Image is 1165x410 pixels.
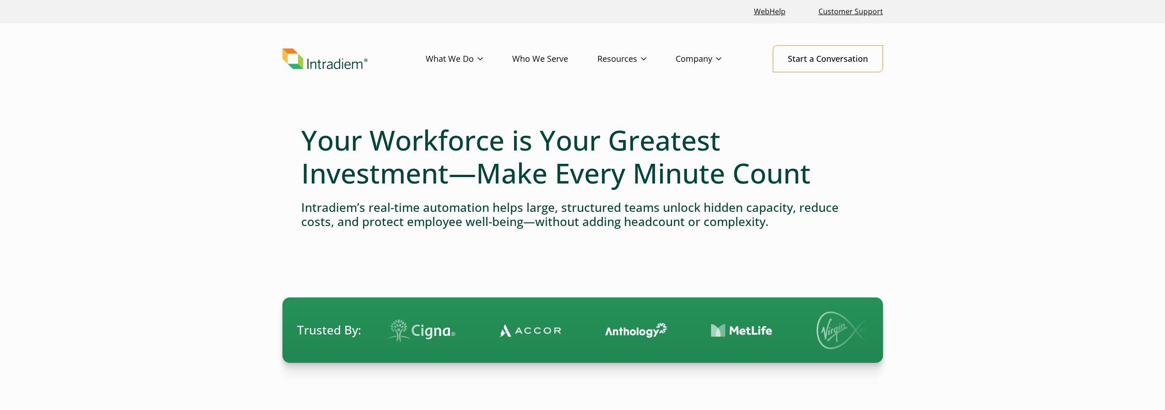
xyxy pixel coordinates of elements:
a: Link to homepage of Intradiem [282,49,426,70]
a: Start a Conversation [773,45,883,72]
a: Company [676,46,751,72]
a: What We Do [426,46,512,72]
a: Customer Support [815,2,887,22]
h4: Intradiem’s real-time automation helps large, structured teams unlock hidden capacity, reduce cos... [301,200,864,229]
span: Trusted By: [297,322,361,339]
h1: Your Workforce is Your Greatest Investment—Make Every Minute Count [301,124,864,189]
a: Resources [597,46,676,72]
img: Contact Center Automation MetLife Logo [711,324,773,338]
img: Virgin Media logo. [817,312,881,349]
img: Intradiem [282,49,368,70]
a: Link opens in a new window [750,2,789,22]
a: Who We Serve [512,46,597,72]
img: Contact Center Automation Accor Logo [499,324,561,337]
